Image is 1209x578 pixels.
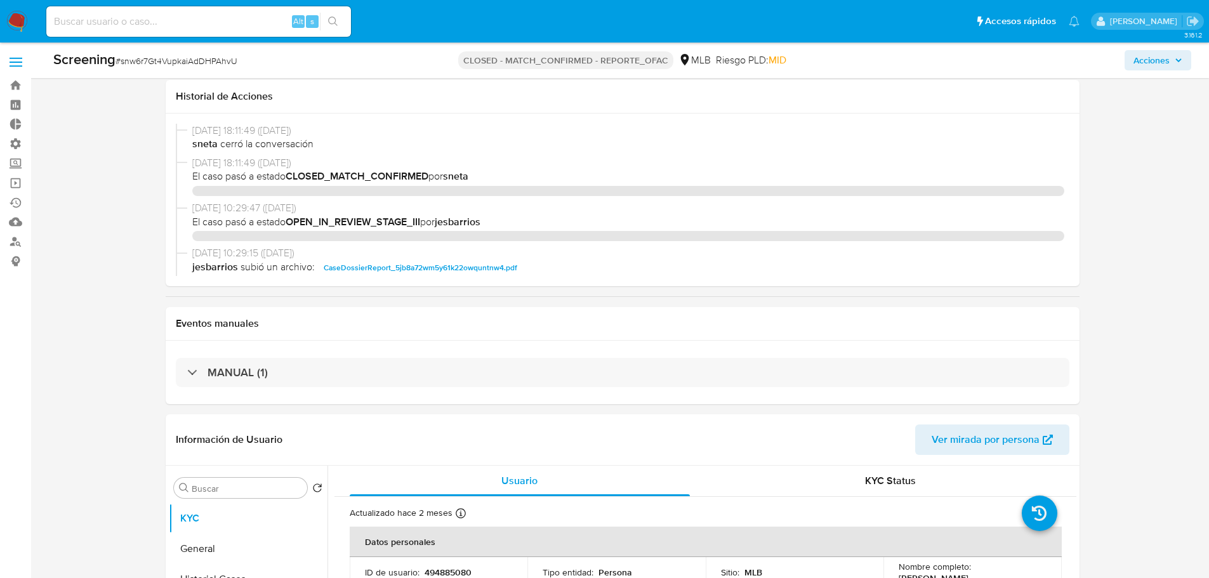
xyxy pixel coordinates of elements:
span: Alt [293,15,303,27]
p: Persona [598,567,632,578]
p: Sitio : [721,567,739,578]
span: Accesos rápidos [985,15,1056,28]
p: Tipo entidad : [543,567,593,578]
button: General [169,534,327,564]
span: KYC Status [865,473,916,488]
span: # snw6r7Gt4VupkaiAdDHPAhvU [116,55,237,67]
b: Screening [53,49,116,69]
span: Riesgo PLD: [716,53,786,67]
a: Notificaciones [1069,16,1080,27]
button: Volver al orden por defecto [312,483,322,497]
th: Datos personales [350,527,1062,557]
p: MLB [744,567,762,578]
input: Buscar usuario o caso... [46,13,351,30]
p: nicolas.tyrkiel@mercadolibre.com [1110,15,1182,27]
button: Acciones [1125,50,1191,70]
a: Salir [1186,15,1199,28]
p: ID de usuario : [365,567,420,578]
p: Nombre completo : [899,561,971,572]
span: MID [769,53,786,67]
div: MANUAL (1) [176,358,1069,387]
button: KYC [169,503,327,534]
span: Ver mirada por persona [932,424,1040,455]
button: Ver mirada por persona [915,424,1069,455]
p: 494885080 [425,567,472,578]
h1: Eventos manuales [176,317,1069,330]
div: MLB [678,53,711,67]
span: Usuario [501,473,538,488]
span: s [310,15,314,27]
h3: MANUAL (1) [208,365,268,379]
input: Buscar [192,483,302,494]
h1: Información de Usuario [176,433,282,446]
p: CLOSED - MATCH_CONFIRMED - REPORTE_OFAC [458,51,673,69]
p: Actualizado hace 2 meses [350,507,453,519]
span: Acciones [1133,50,1170,70]
button: search-icon [320,13,346,30]
button: Buscar [179,483,189,493]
